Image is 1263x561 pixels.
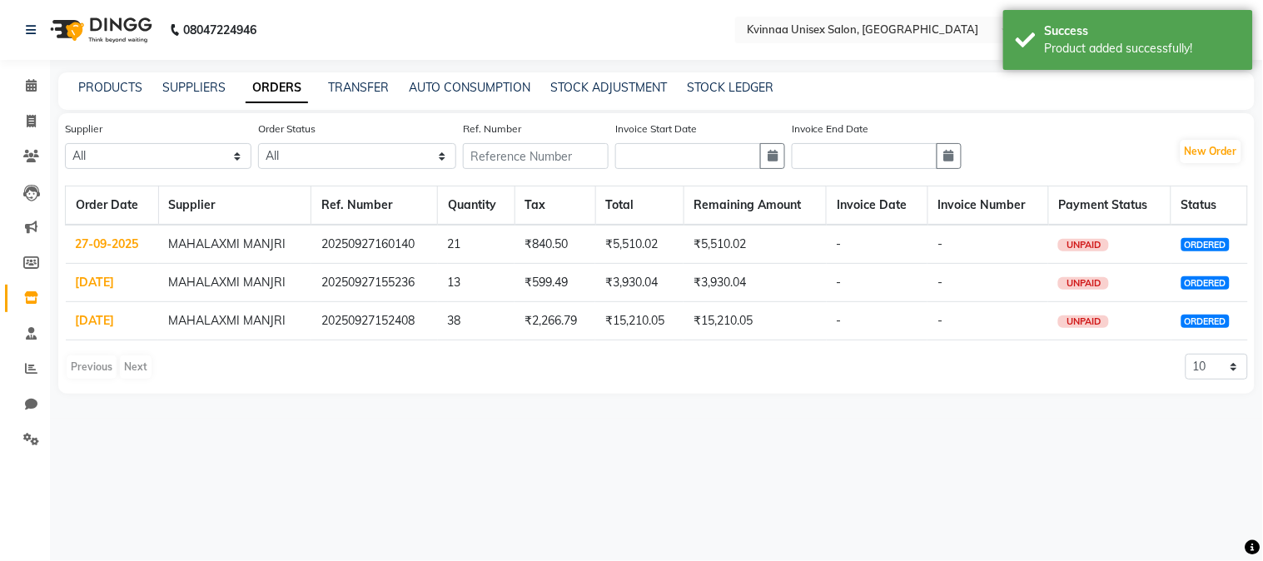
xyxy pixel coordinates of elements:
[595,302,684,340] td: ₹15,210.05
[937,236,942,251] span: -
[827,225,928,264] td: -
[65,122,102,137] label: Supplier
[1171,186,1248,226] th: Status
[937,275,942,290] span: -
[515,264,595,302] td: ₹599.49
[76,275,115,290] a: [DATE]
[438,264,515,302] td: 13
[515,302,595,340] td: ₹2,266.79
[158,264,311,302] td: MAHALAXMI MANJRI
[684,225,827,264] td: ₹5,510.02
[311,186,438,226] th: Ref. Number
[615,122,697,137] label: Invoice Start Date
[792,122,869,137] label: Invoice End Date
[1181,315,1230,328] span: ORDERED
[409,80,530,95] a: AUTO CONSUMPTION
[1058,315,1109,328] span: UNPAID
[438,302,515,340] td: 38
[595,264,684,302] td: ₹3,930.04
[687,80,773,95] a: STOCK LEDGER
[438,186,515,226] th: Quantity
[684,186,827,226] th: Remaining Amount
[827,302,928,340] td: -
[1181,276,1230,290] span: ORDERED
[463,143,609,169] input: Reference Number
[158,302,311,340] td: MAHALAXMI MANJRI
[1181,140,1241,163] button: New Order
[684,264,827,302] td: ₹3,930.04
[246,73,308,103] a: ORDERS
[328,80,389,95] a: TRANSFER
[1048,186,1171,226] th: Payment Status
[258,122,316,137] label: Order Status
[183,7,256,53] b: 08047224946
[158,225,311,264] td: MAHALAXMI MANJRI
[550,80,667,95] a: STOCK ADJUSTMENT
[158,186,311,226] th: Supplier
[827,264,928,302] td: -
[827,186,928,226] th: Invoice Date
[515,225,595,264] td: ₹840.50
[1058,239,1109,251] span: UNPAID
[162,80,226,95] a: SUPPLIERS
[78,80,142,95] a: PRODUCTS
[1058,277,1109,290] span: UNPAID
[595,225,684,264] td: ₹5,510.02
[1181,238,1230,251] span: ORDERED
[311,302,438,340] td: 20250927152408
[76,313,115,328] a: [DATE]
[311,225,438,264] td: 20250927160140
[515,186,595,226] th: Tax
[463,122,521,137] label: Ref. Number
[1045,22,1241,40] div: Success
[438,225,515,264] td: 21
[927,186,1048,226] th: Invoice Number
[1045,40,1241,57] div: Product added successfully!
[76,236,139,251] a: 27-09-2025
[595,186,684,226] th: Total
[684,302,827,340] td: ₹15,210.05
[66,186,159,226] th: Order Date
[937,313,942,328] span: -
[311,264,438,302] td: 20250927155236
[42,7,157,53] img: logo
